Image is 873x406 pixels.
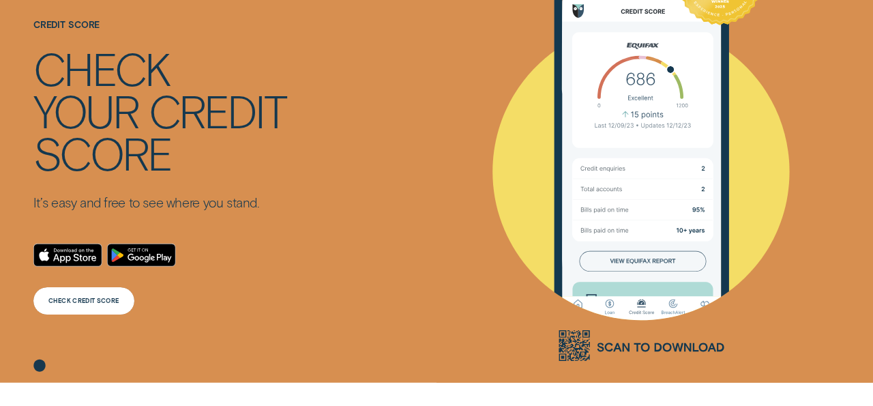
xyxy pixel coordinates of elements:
[149,89,286,132] div: credit
[33,244,102,267] a: Download on the App Store
[107,244,176,267] a: Android App on Google Play
[33,47,286,174] h4: Check your credit score
[33,287,134,315] a: CHECK CREDIT SCORE
[33,194,286,211] p: It’s easy and free to see where you stand.
[33,132,171,174] div: score
[33,20,286,48] h1: Credit Score
[48,298,119,304] div: CHECK CREDIT SCORE
[33,89,138,132] div: your
[33,47,170,89] div: Check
